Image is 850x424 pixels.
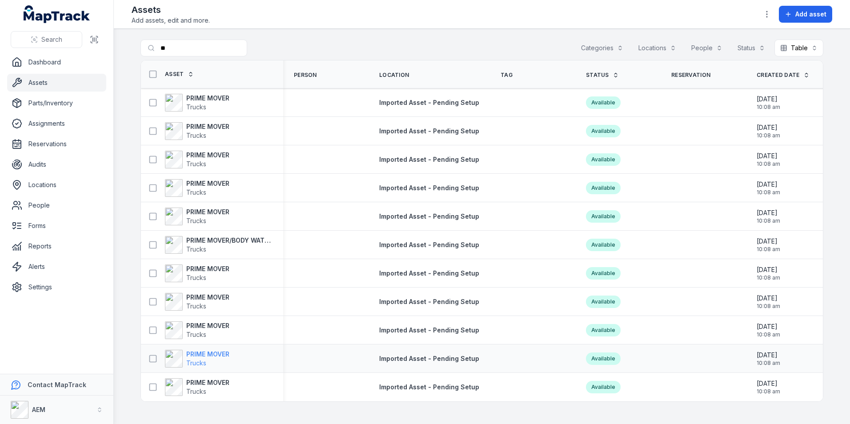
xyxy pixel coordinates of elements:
[165,151,229,168] a: PRIME MOVERTrucks
[379,98,479,107] a: Imported Asset - Pending Setup
[379,240,479,249] a: Imported Asset - Pending Setup
[7,74,106,92] a: Assets
[11,31,82,48] button: Search
[186,208,229,216] strong: PRIME MOVER
[7,135,106,153] a: Reservations
[379,212,479,220] span: Imported Asset - Pending Setup
[586,182,621,194] div: Available
[633,40,682,56] button: Locations
[186,274,206,281] span: Trucks
[379,326,479,335] a: Imported Asset - Pending Setup
[165,236,273,254] a: PRIME MOVER/BODY WATER CARTTrucks
[165,122,229,140] a: PRIME MOVERTrucks
[757,208,780,217] span: [DATE]
[757,294,780,303] span: [DATE]
[7,237,106,255] a: Reports
[186,302,206,310] span: Trucks
[186,245,206,253] span: Trucks
[7,176,106,194] a: Locations
[757,132,780,139] span: 10:08 am
[186,122,229,131] strong: PRIME MOVER
[165,71,184,78] span: Asset
[757,208,780,224] time: 20/08/2025, 10:08:45 am
[586,153,621,166] div: Available
[379,99,479,106] span: Imported Asset - Pending Setup
[186,388,206,395] span: Trucks
[795,10,826,19] span: Add asset
[165,378,229,396] a: PRIME MOVERTrucks
[41,35,62,44] span: Search
[186,293,229,302] strong: PRIME MOVER
[379,383,479,391] span: Imported Asset - Pending Setup
[757,303,780,310] span: 10:08 am
[757,360,780,367] span: 10:08 am
[586,239,621,251] div: Available
[586,381,621,393] div: Available
[379,297,479,306] a: Imported Asset - Pending Setup
[586,72,619,79] a: Status
[186,151,229,160] strong: PRIME MOVER
[379,354,479,363] a: Imported Asset - Pending Setup
[379,326,479,334] span: Imported Asset - Pending Setup
[586,324,621,336] div: Available
[586,125,621,137] div: Available
[757,265,780,281] time: 20/08/2025, 10:08:45 am
[586,352,621,365] div: Available
[757,294,780,310] time: 20/08/2025, 10:08:45 am
[379,127,479,136] a: Imported Asset - Pending Setup
[24,5,90,23] a: MapTrack
[757,180,780,189] span: [DATE]
[7,217,106,235] a: Forms
[501,72,513,79] span: Tag
[586,267,621,280] div: Available
[757,246,780,253] span: 10:08 am
[186,378,229,387] strong: PRIME MOVER
[379,269,479,277] span: Imported Asset - Pending Setup
[757,379,780,395] time: 20/08/2025, 10:08:45 am
[379,155,479,164] a: Imported Asset - Pending Setup
[671,72,710,79] span: Reservation
[7,258,106,276] a: Alerts
[586,72,609,79] span: Status
[186,236,273,245] strong: PRIME MOVER/BODY WATER CART
[586,96,621,109] div: Available
[379,355,479,362] span: Imported Asset - Pending Setup
[186,160,206,168] span: Trucks
[732,40,771,56] button: Status
[186,359,206,367] span: Trucks
[757,123,780,139] time: 20/08/2025, 10:08:45 am
[7,115,106,132] a: Assignments
[757,180,780,196] time: 20/08/2025, 10:08:45 am
[186,264,229,273] strong: PRIME MOVER
[186,179,229,188] strong: PRIME MOVER
[379,127,479,135] span: Imported Asset - Pending Setup
[294,72,317,79] span: Person
[186,321,229,330] strong: PRIME MOVER
[757,331,780,338] span: 10:08 am
[7,196,106,214] a: People
[186,94,229,103] strong: PRIME MOVER
[186,188,206,196] span: Trucks
[586,210,621,223] div: Available
[379,383,479,392] a: Imported Asset - Pending Setup
[28,381,86,388] strong: Contact MapTrack
[7,278,106,296] a: Settings
[379,184,479,192] a: Imported Asset - Pending Setup
[165,94,229,112] a: PRIME MOVERTrucks
[757,217,780,224] span: 10:08 am
[757,351,780,367] time: 20/08/2025, 10:08:45 am
[757,95,780,104] span: [DATE]
[757,72,810,79] a: Created Date
[757,237,780,246] span: [DATE]
[757,189,780,196] span: 10:08 am
[757,322,780,331] span: [DATE]
[757,123,780,132] span: [DATE]
[165,71,194,78] a: Asset
[132,4,210,16] h2: Assets
[757,72,800,79] span: Created Date
[757,265,780,274] span: [DATE]
[757,351,780,360] span: [DATE]
[379,72,409,79] span: Location
[7,94,106,112] a: Parts/Inventory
